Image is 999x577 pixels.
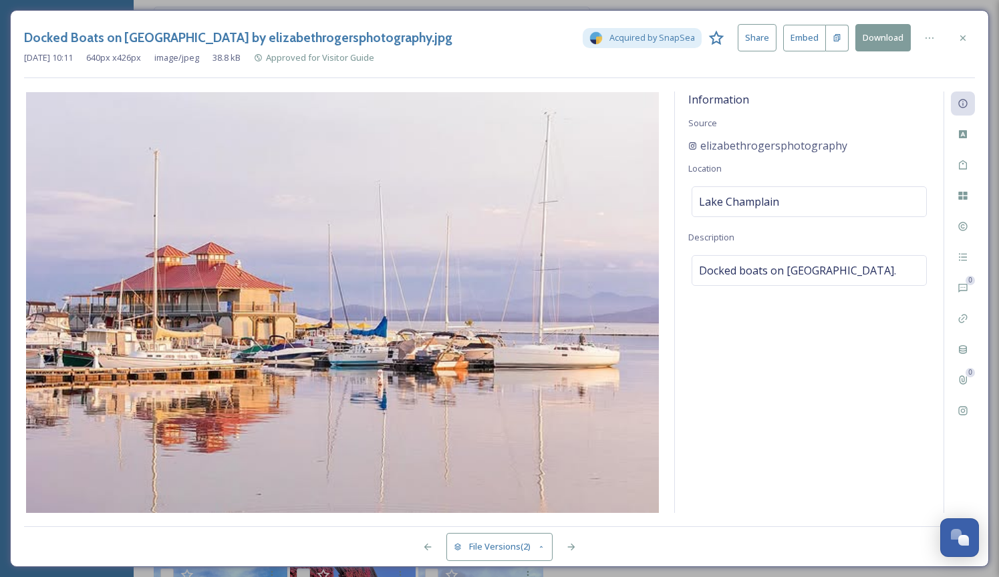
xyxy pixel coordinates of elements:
[688,231,734,243] span: Description
[699,262,896,278] span: Docked boats on [GEOGRAPHIC_DATA].
[688,138,847,154] a: elizabethrogersphotography
[688,117,717,129] span: Source
[688,92,749,107] span: Information
[699,194,779,210] span: Lake Champlain
[783,25,826,51] button: Embed
[609,31,695,44] span: Acquired by SnapSea
[86,51,141,64] span: 640 px x 426 px
[266,51,374,63] span: Approved for Visitor Guide
[154,51,199,64] span: image/jpeg
[966,276,975,285] div: 0
[446,533,553,560] button: File Versions(2)
[700,138,847,154] span: elizabethrogersphotography
[738,24,776,51] button: Share
[24,92,661,513] img: elizabethrogersphotography-4508423.jpg
[589,31,603,45] img: snapsea-logo.png
[966,368,975,377] div: 0
[24,51,73,64] span: [DATE] 10:11
[688,162,722,174] span: Location
[212,51,241,64] span: 38.8 kB
[855,24,911,51] button: Download
[940,518,979,557] button: Open Chat
[24,28,452,47] h3: Docked Boats on [GEOGRAPHIC_DATA] by elizabethrogersphotography.jpg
